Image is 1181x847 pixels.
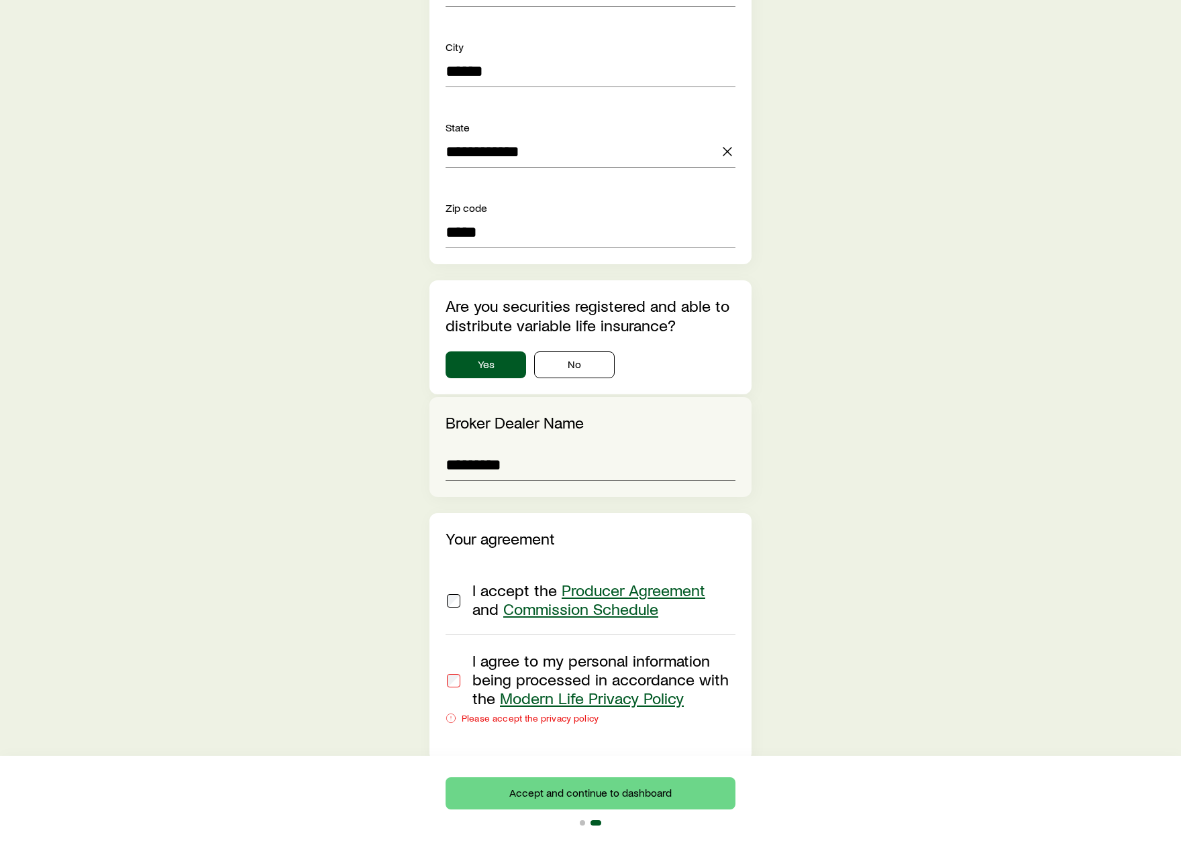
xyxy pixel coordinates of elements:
div: Please accept the privacy policy [446,713,735,724]
div: City [446,39,735,55]
label: Your agreement [446,528,555,548]
span: I agree to my personal information being processed in accordance with the [472,651,729,708]
a: Modern Life Privacy Policy [500,688,684,708]
input: I agree to my personal information being processed in accordance with the Modern Life Privacy Policy [447,674,460,687]
div: Zip code [446,200,735,216]
a: Producer Agreement [562,580,705,600]
label: Are you securities registered and able to distribute variable life insurance? [446,296,729,335]
button: Yes [446,351,526,378]
div: securitiesRegistrationInfo.isSecuritiesRegistered [446,351,735,378]
button: Accept and continue to dashboard [446,777,735,809]
a: Commission Schedule [503,599,658,618]
div: State [446,119,735,135]
span: I accept the and [472,580,705,618]
button: No [534,351,615,378]
input: I accept the Producer Agreement and Commission Schedule [447,594,460,608]
label: Broker Dealer Name [446,412,584,432]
